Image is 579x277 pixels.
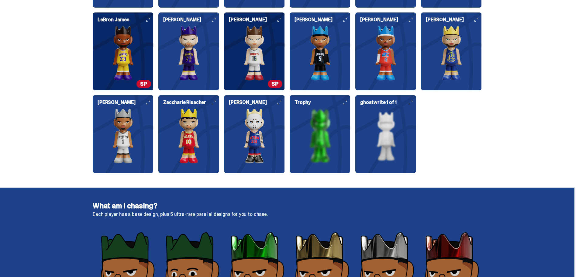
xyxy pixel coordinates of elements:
img: card image [158,109,219,163]
h6: [PERSON_NAME] [426,17,482,22]
h6: [PERSON_NAME] [360,17,416,22]
p: Each player has a base design, plus 5 ultra-rare parallel designs for you to chase. [93,212,482,217]
h6: [PERSON_NAME] [295,17,350,22]
img: card image [290,109,350,163]
img: card image [93,109,153,163]
h6: ghostwrite 1 of 1 [360,100,416,105]
img: card image [224,26,285,81]
h6: Zaccharie Risacher [163,100,219,105]
h6: [PERSON_NAME] [229,17,285,22]
span: SP [136,80,151,88]
h6: [PERSON_NAME] [163,17,219,22]
img: card image [421,26,482,81]
img: card image [224,109,285,163]
img: card image [290,26,350,81]
h6: Trophy [295,100,350,105]
h4: What am I chasing? [93,202,482,209]
img: card image [158,26,219,81]
span: SP [268,80,282,88]
img: card image [355,26,416,81]
img: card image [93,26,153,81]
h6: [PERSON_NAME] [229,100,285,105]
img: card image [355,109,416,163]
h6: [PERSON_NAME] [98,100,153,105]
h6: LeBron James [98,17,153,22]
